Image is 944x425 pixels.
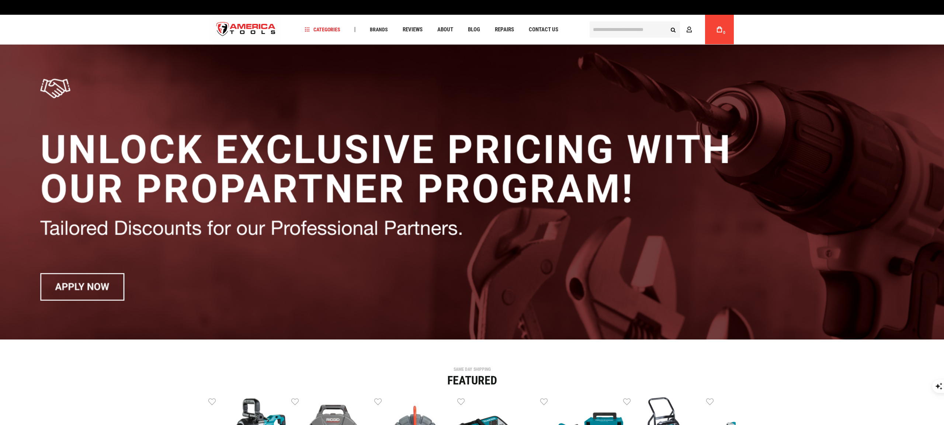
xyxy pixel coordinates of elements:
[437,27,453,32] span: About
[468,27,480,32] span: Blog
[208,367,736,372] div: SAME DAY SHIPPING
[492,25,517,35] a: Repairs
[302,25,344,35] a: Categories
[367,25,391,35] a: Brands
[495,27,514,32] span: Repairs
[210,16,282,43] a: store logo
[399,25,426,35] a: Reviews
[712,15,726,44] a: 0
[434,25,457,35] a: About
[305,27,340,32] span: Categories
[210,16,282,43] img: America Tools
[723,31,725,35] span: 0
[370,27,388,32] span: Brands
[529,27,558,32] span: Contact Us
[666,22,680,36] button: Search
[465,25,483,35] a: Blog
[525,25,562,35] a: Contact Us
[403,27,423,32] span: Reviews
[208,375,736,386] div: Featured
